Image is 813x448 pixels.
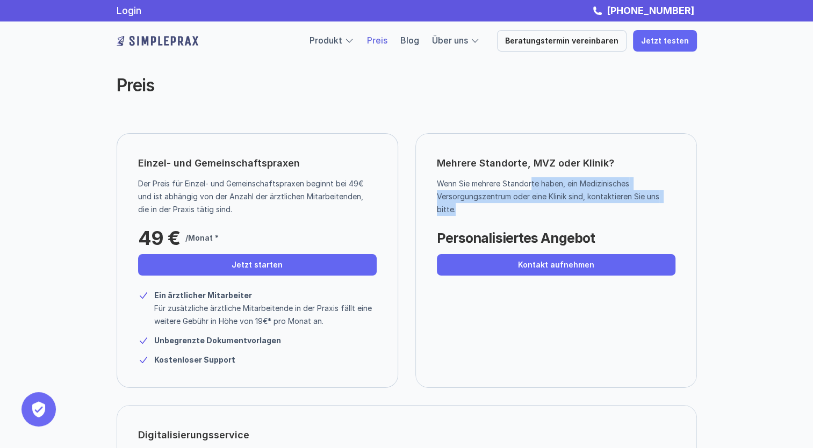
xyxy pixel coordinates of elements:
strong: Kostenloser Support [154,355,235,364]
a: Jetzt starten [138,254,377,276]
strong: Unbegrenzte Dokumentvorlagen [154,336,281,345]
a: Blog [400,35,419,46]
a: Jetzt testen [633,30,697,52]
p: Für zusätzliche ärztliche Mitarbeitende in der Praxis fällt eine weitere Gebühr in Höhe von 19€* ... [154,302,377,328]
a: Kontakt aufnehmen [437,254,675,276]
p: Digitalisierungsservice [138,427,249,444]
strong: Ein ärztlicher Mitarbeiter [154,291,252,300]
p: Beratungstermin vereinbaren [505,37,618,46]
p: 49 € [138,227,180,249]
p: Mehrere Standorte, MVZ oder Klinik? [437,155,675,172]
p: Der Preis für Einzel- und Gemeinschaftspraxen beginnt bei 49€ und ist abhängig von der Anzahl der... [138,177,369,216]
a: Beratungstermin vereinbaren [497,30,627,52]
h2: Preis [117,75,520,96]
p: Jetzt starten [232,261,283,270]
a: [PHONE_NUMBER] [604,5,697,16]
p: Kontakt aufnehmen [518,261,594,270]
a: Login [117,5,141,16]
p: /Monat * [185,232,219,244]
a: Preis [367,35,387,46]
p: Einzel- und Gemeinschaftspraxen [138,155,300,172]
p: Personalisiertes Angebot [437,227,595,249]
a: Produkt [310,35,342,46]
p: Jetzt testen [641,37,689,46]
strong: [PHONE_NUMBER] [607,5,694,16]
p: Wenn Sie mehrere Standorte haben, ein Medizinisches Versorgungszentrum oder eine Klinik sind, kon... [437,177,667,216]
a: Über uns [432,35,468,46]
